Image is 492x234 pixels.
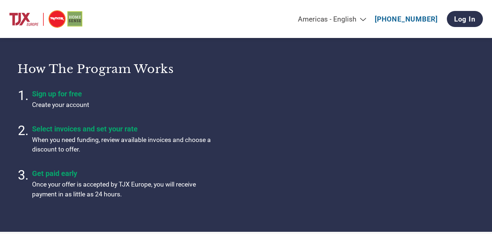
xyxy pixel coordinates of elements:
[375,15,438,23] a: [PHONE_NUMBER]
[9,9,82,29] img: TJX Europe
[32,124,214,133] h4: Select invoices and set your rate
[447,11,483,27] a: Log In
[17,62,237,76] h3: How the program works
[32,180,214,199] p: Once your offer is accepted by TJX Europe, you will receive payment in as little as 24 hours.
[32,89,214,98] h4: Sign up for free
[32,135,214,154] p: When you need funding, review available invoices and choose a discount to offer.
[32,100,214,110] p: Create your account
[32,169,214,178] h4: Get paid early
